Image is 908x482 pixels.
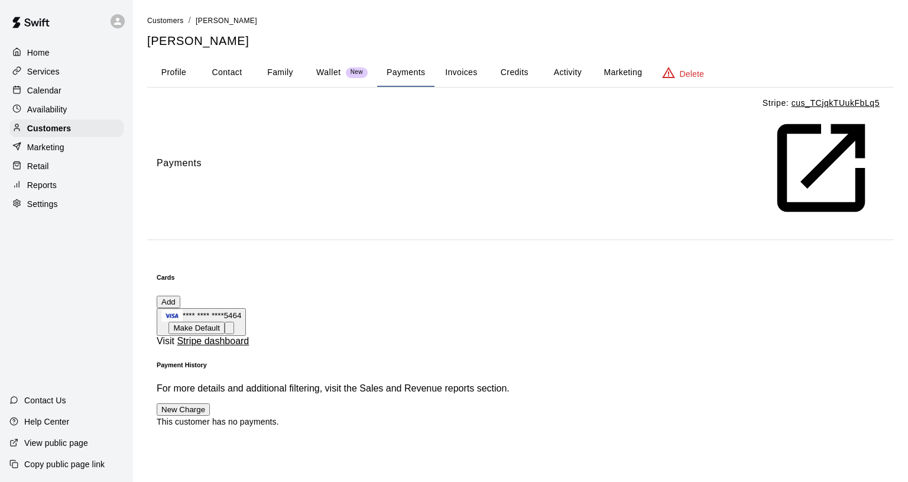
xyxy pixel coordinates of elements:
p: Contact Us [24,394,66,406]
a: Customers [147,15,184,25]
a: Marketing [9,138,124,156]
button: Remove [225,322,234,334]
p: Availability [27,103,67,115]
span: New [346,69,368,76]
button: Activity [541,59,594,87]
a: Reports [9,176,124,194]
p: Customers [27,122,71,134]
p: Help Center [24,416,69,428]
a: cus_TCjqkTUukFbLq5 [763,98,880,228]
a: Stripe dashboard [177,336,249,346]
li: / [189,14,191,27]
button: Make Default [168,322,225,334]
span: Visit [157,336,249,346]
p: Reports [27,179,57,191]
a: Retail [9,157,124,175]
a: Calendar [9,82,124,99]
h5: [PERSON_NAME] [147,33,894,49]
button: Family [254,59,307,87]
a: Sales and Revenue reports [359,383,474,393]
button: Payments [377,59,434,87]
p: Home [27,47,50,59]
span: Make Default [173,324,220,332]
p: Services [27,66,60,77]
button: New Charge [157,403,210,416]
span: Customers [147,17,184,25]
p: For more details and additional filtering, visit the section. [157,383,884,394]
p: Settings [27,198,58,210]
button: Profile [147,59,200,87]
button: Credits [488,59,541,87]
img: Credit card brand logo [161,310,183,322]
button: Invoices [434,59,488,87]
span: 5464 [224,311,242,320]
p: This customer has no payments. [157,416,884,428]
p: Wallet [316,66,341,79]
p: Calendar [27,85,61,96]
p: View public page [24,437,88,449]
p: Copy public page link [24,458,105,470]
button: Contact [200,59,254,87]
p: Marketing [27,141,64,153]
a: Customers [9,119,124,137]
p: Retail [27,160,49,172]
span: Payments [157,156,763,171]
nav: breadcrumb [147,14,894,27]
span: [PERSON_NAME] [196,17,257,25]
h6: Cards [157,274,884,281]
div: basic tabs example [147,59,894,87]
p: Delete [680,68,704,80]
a: Services [9,63,124,80]
p: Stripe: [763,97,880,230]
h6: Payment History [157,361,884,368]
a: Home [9,44,124,62]
button: Marketing [594,59,651,87]
button: Add [157,296,180,308]
a: Availability [9,101,124,118]
a: Settings [9,195,124,213]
